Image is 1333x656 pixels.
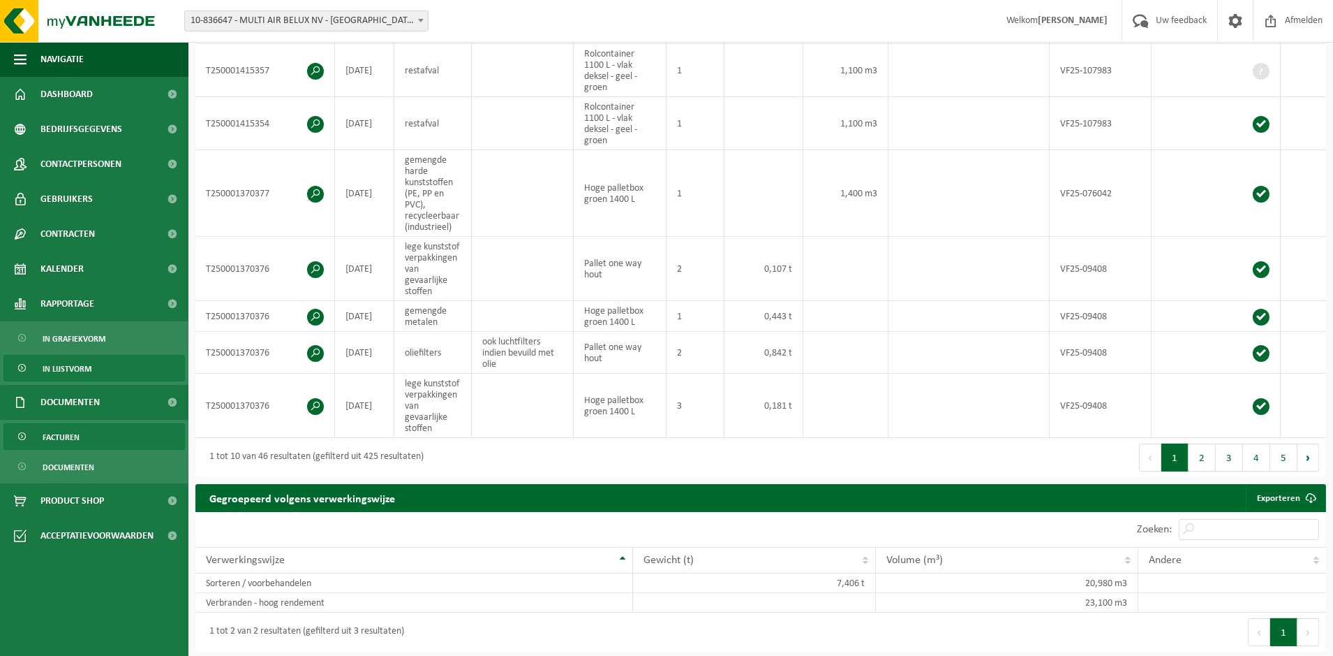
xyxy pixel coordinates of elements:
[335,301,394,332] td: [DATE]
[195,484,409,511] h2: Gegroepeerd volgens verwerkingswijze
[472,332,574,374] td: ook luchtfilters indien bevuild met olie
[666,44,724,97] td: 1
[335,97,394,150] td: [DATE]
[394,301,472,332] td: gemengde metalen
[394,237,472,301] td: lege kunststof verpakkingen van gevaarlijke stoffen
[40,518,154,553] span: Acceptatievoorwaarden
[666,332,724,374] td: 2
[633,574,876,593] td: 7,406 t
[803,97,888,150] td: 1,100 m3
[43,356,91,382] span: In lijstvorm
[1297,618,1319,646] button: Next
[574,97,666,150] td: Rolcontainer 1100 L - vlak deksel - geel - groen
[195,301,335,332] td: T250001370376
[394,97,472,150] td: restafval
[43,326,105,352] span: In grafiekvorm
[206,555,285,566] span: Verwerkingswijze
[394,332,472,374] td: oliefilters
[1137,525,1172,536] label: Zoeken:
[574,237,666,301] td: Pallet one way hout
[1149,555,1182,566] span: Andere
[195,97,335,150] td: T250001415354
[1050,150,1152,237] td: VF25-076042
[195,237,335,301] td: T250001370376
[195,150,335,237] td: T250001370377
[574,150,666,237] td: Hoge palletbox groen 1400 L
[43,454,94,481] span: Documenten
[40,147,121,182] span: Contactpersonen
[195,593,633,613] td: Verbranden - hoog rendement
[574,332,666,374] td: Pallet one way hout
[3,325,185,351] a: In grafiekvorm
[185,11,428,31] span: 10-836647 - MULTI AIR BELUX NV - NAZARETH
[40,385,100,420] span: Documenten
[666,301,724,332] td: 1
[1161,444,1189,472] button: 1
[1050,97,1152,150] td: VF25-107983
[1216,444,1243,472] button: 3
[3,423,185,450] a: Facturen
[1139,444,1161,472] button: Previous
[876,593,1138,613] td: 23,100 m3
[394,374,472,438] td: lege kunststof verpakkingen van gevaarlijke stoffen
[1050,332,1152,374] td: VF25-09408
[195,574,633,593] td: Sorteren / voorbehandelen
[40,252,84,286] span: Kalender
[1270,444,1297,472] button: 5
[803,44,888,97] td: 1,100 m3
[335,332,394,374] td: [DATE]
[574,44,666,97] td: Rolcontainer 1100 L - vlak deksel - geel - groen
[335,44,394,97] td: [DATE]
[803,150,888,237] td: 1,400 m3
[3,453,185,480] a: Documenten
[335,237,394,301] td: [DATE]
[1050,301,1152,332] td: VF25-09408
[643,555,694,566] span: Gewicht (t)
[184,10,429,31] span: 10-836647 - MULTI AIR BELUX NV - NAZARETH
[335,150,394,237] td: [DATE]
[195,374,335,438] td: T250001370376
[724,374,803,438] td: 0,181 t
[40,112,122,147] span: Bedrijfsgegevens
[40,182,93,217] span: Gebruikers
[43,424,80,451] span: Facturen
[40,483,104,518] span: Product Shop
[574,301,666,332] td: Hoge palletbox groen 1400 L
[666,150,724,237] td: 1
[1038,15,1108,26] strong: [PERSON_NAME]
[40,42,84,77] span: Navigatie
[202,445,424,470] div: 1 tot 10 van 46 resultaten (gefilterd uit 425 resultaten)
[3,355,185,381] a: In lijstvorm
[394,44,472,97] td: restafval
[195,44,335,97] td: T250001415357
[876,574,1138,593] td: 20,980 m3
[1050,374,1152,438] td: VF25-09408
[724,237,803,301] td: 0,107 t
[886,555,943,566] span: Volume (m³)
[1270,618,1297,646] button: 1
[1248,618,1270,646] button: Previous
[1243,444,1270,472] button: 4
[574,374,666,438] td: Hoge palletbox groen 1400 L
[1050,44,1152,97] td: VF25-107983
[666,374,724,438] td: 3
[724,301,803,332] td: 0,443 t
[666,237,724,301] td: 2
[1246,484,1325,512] a: Exporteren
[40,286,94,321] span: Rapportage
[40,77,93,112] span: Dashboard
[1050,237,1152,301] td: VF25-09408
[195,332,335,374] td: T250001370376
[666,97,724,150] td: 1
[335,374,394,438] td: [DATE]
[1297,444,1319,472] button: Next
[40,217,95,252] span: Contracten
[202,620,404,645] div: 1 tot 2 van 2 resultaten (gefilterd uit 3 resultaten)
[1189,444,1216,472] button: 2
[724,332,803,374] td: 0,842 t
[394,150,472,237] td: gemengde harde kunststoffen (PE, PP en PVC), recycleerbaar (industrieel)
